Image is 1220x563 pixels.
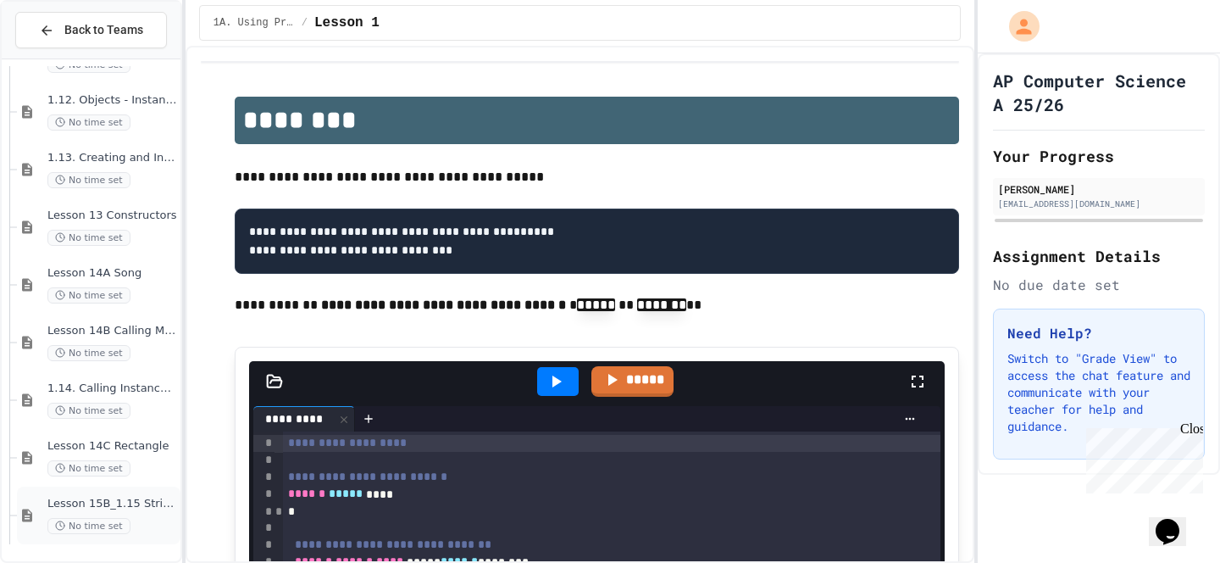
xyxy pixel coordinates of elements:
iframe: chat widget [1149,495,1203,546]
span: 1.14. Calling Instance Methods [47,382,177,396]
div: My Account [991,7,1044,46]
span: Lesson 15B_1.15 String Methods Demonstration [47,497,177,511]
h2: Assignment Details [993,244,1205,268]
span: 1A. Using Primitives [213,16,295,30]
button: Back to Teams [15,12,167,48]
span: No time set [47,403,130,419]
iframe: chat widget [1079,421,1203,493]
span: No time set [47,518,130,534]
span: Lesson 1 [314,13,380,33]
h3: Need Help? [1007,323,1190,343]
span: Lesson 14B Calling Methods with Parameters [47,324,177,338]
div: [EMAIL_ADDRESS][DOMAIN_NAME] [998,198,1200,210]
span: No time set [47,345,130,361]
span: No time set [47,230,130,246]
div: Chat with us now!Close [7,7,117,108]
span: No time set [47,287,130,304]
span: Lesson 13 Constructors [47,209,177,223]
span: Lesson 14A Song [47,266,177,281]
h1: AP Computer Science A 25/26 [993,69,1205,116]
span: No time set [47,172,130,188]
div: No due date set [993,275,1205,295]
span: Back to Teams [64,21,143,39]
span: 1.12. Objects - Instances of Classes [47,93,177,108]
div: [PERSON_NAME] [998,181,1200,197]
span: 1.13. Creating and Initializing Objects: Constructors [47,151,177,165]
h2: Your Progress [993,144,1205,168]
span: Lesson 14C Rectangle [47,439,177,454]
span: No time set [47,114,130,131]
span: / [302,16,308,30]
p: Switch to "Grade View" to access the chat feature and communicate with your teacher for help and ... [1007,350,1190,435]
span: No time set [47,460,130,477]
